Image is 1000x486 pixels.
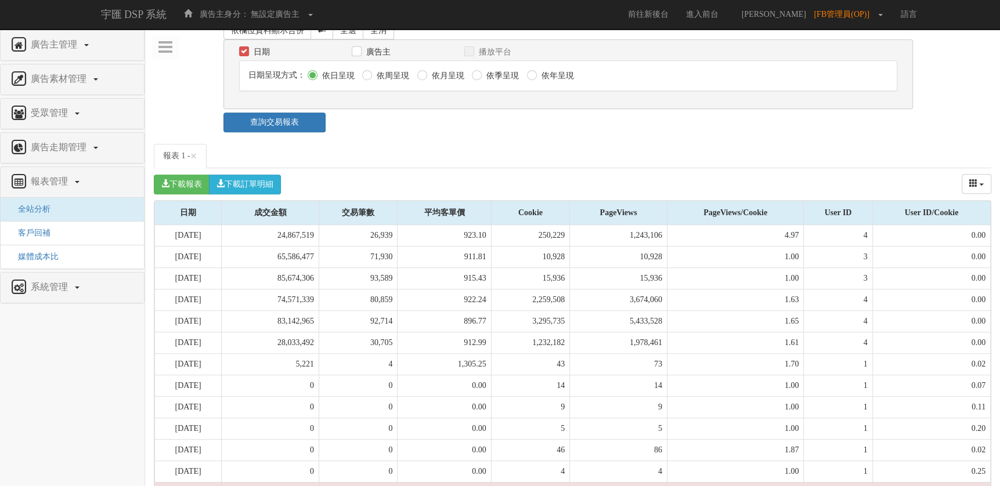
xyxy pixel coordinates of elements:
td: 92,714 [319,310,397,332]
label: 廣告主 [363,46,391,58]
a: 全消 [363,22,394,39]
label: 依周呈現 [374,70,409,82]
td: 0 [319,460,397,482]
td: [DATE] [155,396,222,418]
span: × [190,149,197,163]
td: 1.70 [667,353,803,375]
div: Columns [962,174,992,194]
td: 0.07 [872,375,991,396]
label: 依季呈現 [483,70,519,82]
div: Cookie [492,201,569,224]
td: 0.25 [872,460,991,482]
td: 10,928 [491,246,569,267]
a: 系統管理 [9,278,135,297]
a: 廣告走期管理 [9,139,135,157]
span: 系統管理 [28,282,74,292]
td: 0.00 [398,418,491,439]
a: 全選 [333,22,364,39]
td: 896.77 [398,310,491,332]
td: 83,142,965 [222,310,319,332]
td: [DATE] [155,246,222,267]
td: 1 [804,439,872,460]
span: 報表管理 [28,176,74,186]
td: 3 [804,267,872,289]
td: 5 [491,418,569,439]
a: 全站分析 [9,205,50,213]
td: 1.87 [667,439,803,460]
td: 250,229 [491,225,569,246]
td: 93,589 [319,267,397,289]
td: 9 [570,396,667,418]
a: 受眾管理 [9,104,135,123]
td: 4.97 [667,225,803,246]
td: 5 [570,418,667,439]
td: 1.00 [667,375,803,396]
button: 下載報表 [154,175,210,194]
td: 1,232,182 [491,332,569,353]
label: 日期 [251,46,270,58]
td: 14 [491,375,569,396]
span: [PERSON_NAME] [736,10,812,19]
td: 1,978,461 [570,332,667,353]
td: 0 [222,418,319,439]
td: 1.00 [667,460,803,482]
td: 85,674,306 [222,267,319,289]
td: [DATE] [155,225,222,246]
td: 0 [319,375,397,396]
span: [FB管理員(OP)] [814,10,875,19]
td: 9 [491,396,569,418]
td: 1.00 [667,418,803,439]
td: [DATE] [155,375,222,396]
td: 0.00 [872,246,991,267]
td: 911.81 [398,246,491,267]
td: 0 [222,439,319,460]
td: 912.99 [398,332,491,353]
td: 0.00 [398,396,491,418]
td: 0.00 [872,289,991,310]
td: 1 [804,353,872,375]
td: [DATE] [155,418,222,439]
td: 0 [222,375,319,396]
span: 受眾管理 [28,108,74,118]
button: 下載訂單明細 [209,175,281,194]
span: 廣告主管理 [28,39,83,49]
td: 4 [319,353,397,375]
td: 923.10 [398,225,491,246]
td: [DATE] [155,267,222,289]
td: [DATE] [155,332,222,353]
td: 0 [222,396,319,418]
td: 5,221 [222,353,319,375]
td: 65,586,477 [222,246,319,267]
td: 1.65 [667,310,803,332]
td: 0.00 [872,332,991,353]
td: 0 [319,418,397,439]
td: 1,243,106 [570,225,667,246]
div: 成交金額 [222,201,319,224]
div: 交易筆數 [319,201,397,224]
td: 1 [804,396,872,418]
label: 依年呈現 [539,70,574,82]
td: 0.02 [872,353,991,375]
td: 80,859 [319,289,397,310]
td: 1.63 [667,289,803,310]
label: 依月呈現 [429,70,464,82]
td: 0.02 [872,439,991,460]
td: 0.00 [872,225,991,246]
td: 922.24 [398,289,491,310]
td: 5,433,528 [570,310,667,332]
td: 0.00 [872,310,991,332]
span: 廣告主身分： [200,10,248,19]
td: 71,930 [319,246,397,267]
a: 查詢交易報表 [223,113,325,132]
td: 0 [319,439,397,460]
a: 媒體成本比 [9,252,59,261]
span: 日期呈現方式： [248,71,305,79]
td: 0.00 [398,439,491,460]
a: 廣告主管理 [9,36,135,55]
div: User ID/Cookie [873,201,991,224]
td: 43 [491,353,569,375]
div: 平均客單價 [398,201,490,224]
td: 0.00 [872,267,991,289]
